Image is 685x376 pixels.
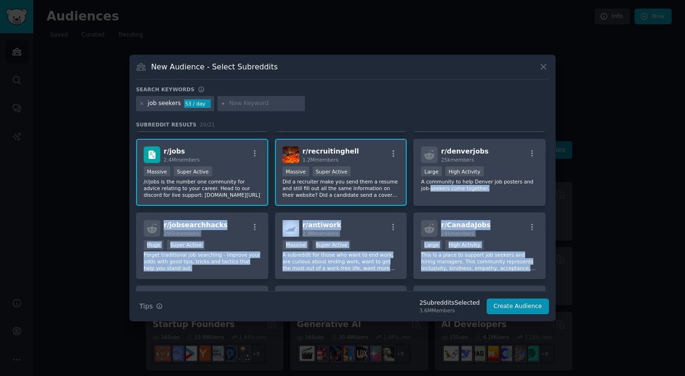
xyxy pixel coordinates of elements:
[283,146,299,163] img: recruitinghell
[445,240,484,250] div: High Activity
[283,178,400,198] p: Did a recruiter make you send them a resume and still fill out all the same information on their ...
[151,62,278,72] h3: New Audience - Select Subreddits
[313,240,351,250] div: Super Active
[283,251,400,271] p: A subreddit for those who want to end work, are curious about ending work, want to get the most o...
[441,157,474,163] span: 25k members
[144,251,261,271] p: Forget traditional job searching - improve your odds with good tips, tricks and tactics that help...
[283,166,309,176] div: Massive
[283,240,309,250] div: Massive
[164,231,200,236] span: 295k members
[421,251,538,271] p: This is a place to support job seekers and hiring managers. This community represents inclusivity...
[283,220,299,237] img: antiwork
[303,147,359,155] span: r/ recruitinghell
[144,166,170,176] div: Massive
[174,166,212,176] div: Super Active
[144,146,160,163] img: jobs
[200,122,215,127] span: 20 / 21
[421,178,538,192] p: A community to help Denver job posters and job-seekers come together.
[167,240,205,250] div: Super Active
[184,99,211,108] div: 53 / day
[164,157,200,163] span: 2.4M members
[441,231,474,236] span: 28k members
[303,231,339,236] span: 2.9M members
[420,307,480,314] div: 3.6M Members
[313,166,351,176] div: Super Active
[144,178,261,198] p: /r/jobs is the number one community for advice relating to your career. Head to our discord for l...
[303,157,339,163] span: 1.2M members
[136,86,195,93] h3: Search keywords
[164,221,227,229] span: r/ jobsearchhacks
[136,121,196,128] span: Subreddit Results
[420,299,480,308] div: 2 Subreddit s Selected
[421,166,442,176] div: Large
[421,240,442,250] div: Large
[445,166,484,176] div: High Activity
[441,147,489,155] span: r/ denverjobs
[139,301,153,311] span: Tips
[303,221,342,229] span: r/ antiwork
[164,147,185,155] span: r/ jobs
[148,99,181,108] div: job seekers
[144,240,164,250] div: Huge
[136,298,166,315] button: Tips
[229,99,302,108] input: New Keyword
[487,299,549,315] button: Create Audience
[441,221,490,229] span: r/ CanadaJobs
